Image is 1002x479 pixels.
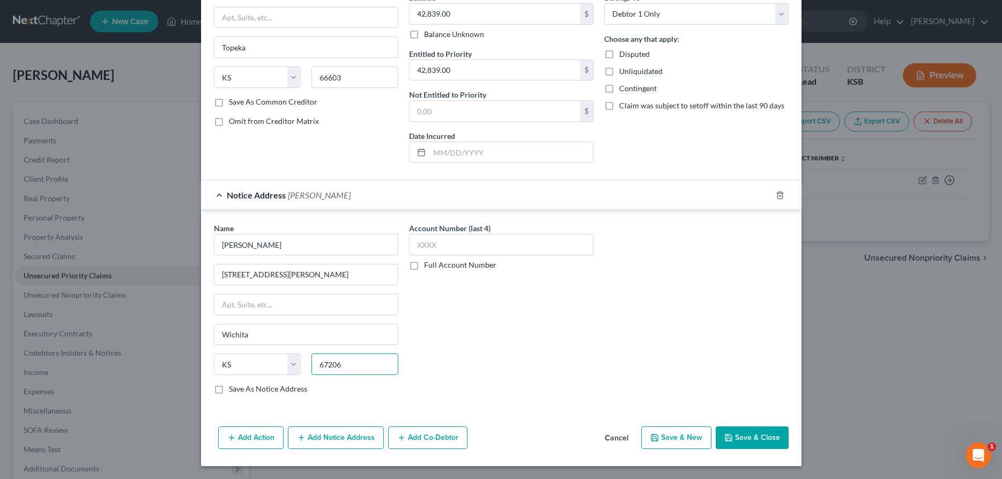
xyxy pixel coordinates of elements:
input: Enter city... [214,37,398,57]
span: Name [214,224,234,233]
button: Save & Close [716,426,789,449]
button: Add Action [218,426,284,449]
button: Cancel [596,428,637,449]
button: Save & New [641,426,711,449]
div: $ [580,4,593,24]
div: $ [580,101,593,121]
label: Full Account Number [424,260,496,270]
button: Add Co-Debtor [388,426,467,449]
span: Notice Address [227,190,286,200]
label: Account Number (last 4) [409,223,491,234]
label: Entitled to Priority [409,48,472,60]
span: Omit from Creditor Matrix [229,116,319,126]
input: XXXX [409,234,593,255]
input: Search By Name [214,234,398,255]
button: Add Notice Address [288,426,384,449]
span: Claim was subject to setoff within the last 90 days [619,101,784,110]
input: Enter zip.. [311,353,398,375]
label: Save As Notice Address [229,384,307,394]
input: 0.00 [410,4,580,24]
span: Disputed [619,49,650,58]
input: Apt, Suite, etc... [214,8,398,28]
label: Not Entitled to Priority [409,89,486,100]
div: $ [580,60,593,80]
label: Balance Unknown [424,29,484,40]
input: Enter address... [214,264,398,285]
input: Enter city... [214,325,398,345]
label: Date Incurred [409,130,455,142]
label: Choose any that apply: [604,33,679,45]
span: Unliquidated [619,67,663,76]
span: Contingent [619,84,657,93]
span: 1 [988,443,996,451]
input: Apt, Suite, etc... [214,294,398,315]
iframe: Intercom live chat [966,443,991,468]
input: MM/DD/YYYY [429,142,593,163]
input: 0.00 [410,101,580,121]
input: Enter zip... [311,67,398,88]
label: Save As Common Creditor [229,97,317,107]
input: 0.00 [410,60,580,80]
span: [PERSON_NAME] [288,190,351,200]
